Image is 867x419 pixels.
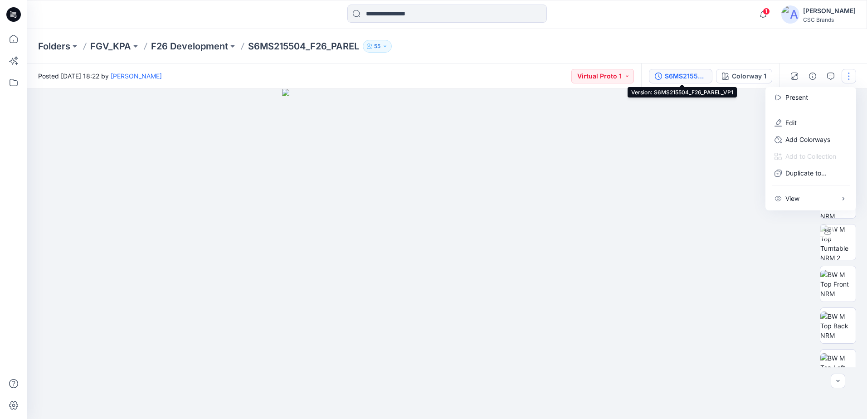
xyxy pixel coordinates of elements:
[38,40,70,53] a: Folders
[820,312,856,340] img: BW M Top Back NRM
[785,118,797,127] a: Edit
[90,40,131,53] a: FGV_KPA
[820,270,856,298] img: BW M Top Front NRM
[716,69,772,83] button: Colorway 1
[374,41,380,51] p: 55
[649,69,712,83] button: S6MS215504_F26_PAREL_VP1
[803,5,856,16] div: [PERSON_NAME]
[151,40,228,53] a: F26 Development
[111,72,162,80] a: [PERSON_NAME]
[763,8,770,15] span: 1
[665,71,706,81] div: S6MS215504_F26_PAREL_VP1
[820,224,856,260] img: BW M Top Turntable NRM 2
[732,71,766,81] div: Colorway 1
[781,5,799,24] img: avatar
[785,168,827,178] p: Duplicate to...
[820,353,856,382] img: BW M Top Left NRM
[363,40,392,53] button: 55
[785,93,808,102] a: Present
[785,194,799,203] p: View
[282,89,612,419] img: eyJhbGciOiJIUzI1NiIsImtpZCI6IjAiLCJzbHQiOiJzZXMiLCJ0eXAiOiJKV1QifQ.eyJkYXRhIjp7InR5cGUiOiJzdG9yYW...
[38,71,162,81] span: Posted [DATE] 18:22 by
[785,135,830,144] p: Add Colorways
[803,16,856,23] div: CSC Brands
[805,69,820,83] button: Details
[248,40,359,53] p: S6MS215504_F26_PAREL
